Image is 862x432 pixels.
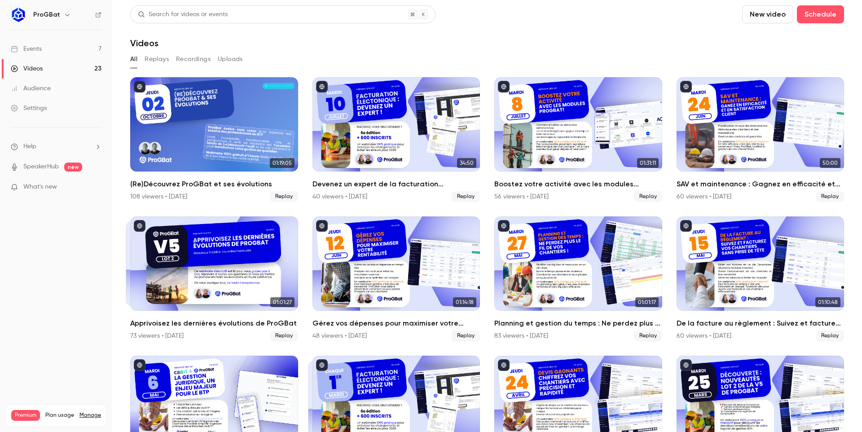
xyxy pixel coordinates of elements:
[270,297,295,307] span: 01:01:27
[494,179,662,190] h2: Boostez votre activité avec les modules ProGBat !
[176,52,211,66] button: Recordings
[494,318,662,329] h2: Planning et gestion du temps : Ne perdez plus le fil de vos chantiers !
[498,220,510,232] button: published
[742,5,793,23] button: New video
[312,77,480,202] li: Devenez un expert de la facturation électronique 🚀
[677,216,844,341] li: De la facture au règlement : Suivez et facturez vos chantiers sans prise de tête
[23,162,59,172] a: SpeakerHub
[494,77,662,202] a: 01:31:11Boostez votre activité avec les modules ProGBat !56 viewers • [DATE]Replay
[677,77,844,202] a: 50:00SAV et maintenance : Gagnez en efficacité et en satisfaction client60 viewers • [DATE]Replay
[452,191,480,202] span: Replay
[494,216,662,341] a: 01:01:17Planning et gestion du temps : Ne perdez plus le fil de vos chantiers !83 viewers • [DATE...
[494,192,549,201] div: 56 viewers • [DATE]
[11,64,43,73] div: Videos
[494,331,548,340] div: 83 viewers • [DATE]
[134,359,145,371] button: published
[138,10,228,19] div: Search for videos or events
[677,216,844,341] a: 01:10:48De la facture au règlement : Suivez et facturez vos chantiers sans prise de tête60 viewer...
[130,38,158,48] h1: Videos
[11,44,42,53] div: Events
[11,142,101,151] li: help-dropdown-opener
[23,182,57,192] span: What's new
[312,331,367,340] div: 48 viewers • [DATE]
[635,297,659,307] span: 01:01:17
[677,331,731,340] div: 60 viewers • [DATE]
[816,191,844,202] span: Replay
[33,10,60,19] h6: ProGBat
[270,191,298,202] span: Replay
[634,191,662,202] span: Replay
[677,318,844,329] h2: De la facture au règlement : Suivez et facturez vos chantiers sans prise de tête
[270,331,298,341] span: Replay
[494,216,662,341] li: Planning et gestion du temps : Ne perdez plus le fil de vos chantiers !
[45,412,74,419] span: Plan usage
[270,158,295,168] span: 01:19:05
[130,331,184,340] div: 73 viewers • [DATE]
[312,216,480,341] li: Gérez vos dépenses pour maximiser votre rentabilité
[130,52,137,66] button: All
[316,81,328,93] button: published
[11,84,51,93] div: Audience
[634,331,662,341] span: Replay
[312,318,480,329] h2: Gérez vos dépenses pour maximiser votre rentabilité
[11,410,40,421] span: Premium
[316,359,328,371] button: published
[316,220,328,232] button: published
[677,179,844,190] h2: SAV et maintenance : Gagnez en efficacité et en satisfaction client
[457,158,476,168] span: 34:50
[820,158,840,168] span: 50:00
[797,5,844,23] button: Schedule
[680,220,692,232] button: published
[130,5,844,427] section: Videos
[130,192,187,201] div: 108 viewers • [DATE]
[498,359,510,371] button: published
[23,142,36,151] span: Help
[134,220,145,232] button: published
[452,331,480,341] span: Replay
[134,81,145,93] button: published
[680,359,692,371] button: published
[312,216,480,341] a: 01:14:18Gérez vos dépenses pour maximiser votre rentabilité48 viewers • [DATE]Replay
[494,77,662,202] li: Boostez votre activité avec les modules ProGBat !
[312,77,480,202] a: 34:50Devenez un expert de la facturation électronique 🚀40 viewers • [DATE]Replay
[816,331,844,341] span: Replay
[130,216,298,341] li: Apprivoisez les dernières évolutions de ProGBat
[130,179,298,190] h2: (Re)Découvrez ProGBat et ses évolutions
[11,8,26,22] img: ProGBat
[677,77,844,202] li: SAV et maintenance : Gagnez en efficacité et en satisfaction client
[64,163,82,172] span: new
[677,192,731,201] div: 60 viewers • [DATE]
[312,192,367,201] div: 40 viewers • [DATE]
[680,81,692,93] button: published
[145,52,169,66] button: Replays
[130,77,298,202] a: 01:19:05(Re)Découvrez ProGBat et ses évolutions108 viewers • [DATE]Replay
[498,81,510,93] button: published
[130,216,298,341] a: 01:01:2701:01:27Apprivoisez les dernières évolutions de ProGBat73 viewers • [DATE]Replay
[637,158,659,168] span: 01:31:11
[312,179,480,190] h2: Devenez un expert de la facturation électronique 🚀
[815,297,840,307] span: 01:10:48
[453,297,476,307] span: 01:14:18
[79,412,101,419] a: Manage
[130,318,298,329] h2: Apprivoisez les dernières évolutions de ProGBat
[11,104,47,113] div: Settings
[218,52,243,66] button: Uploads
[130,77,298,202] li: (Re)Découvrez ProGBat et ses évolutions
